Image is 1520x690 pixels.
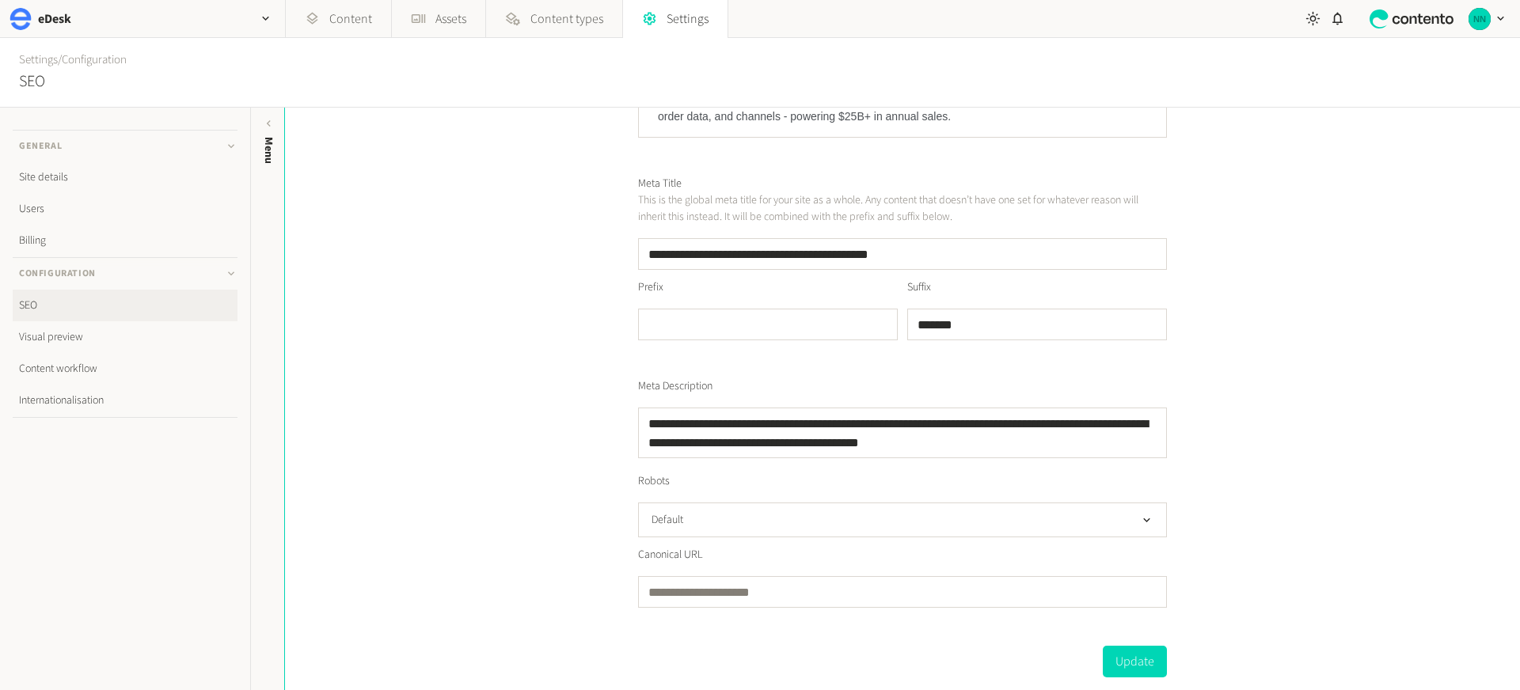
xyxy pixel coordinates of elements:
[667,9,709,28] span: Settings
[13,321,237,353] a: Visual preview
[638,473,670,489] label: Robots
[907,279,931,296] label: Suffix
[638,192,1167,226] p: This is the global meta title for your site as a whole. Any content that doesn’t have one set for...
[19,267,96,281] span: Configuration
[638,378,712,395] label: Meta Description
[19,51,58,68] a: Settings
[1103,646,1167,677] button: Update
[13,193,237,225] a: Users
[1469,8,1491,30] img: Nikola Nikolov
[638,176,682,192] label: Meta Title
[19,139,62,154] span: General
[19,70,45,93] h2: SEO
[13,225,237,256] a: Billing
[13,353,237,385] a: Content workflow
[530,9,603,28] span: Content types
[13,161,237,193] a: Site details
[13,385,237,416] a: Internationalisation
[58,51,62,68] span: /
[13,290,237,321] a: SEO
[658,93,1147,124] div: eDesk's AI-powered customer service software helps eCommerce teams unify customer support, order ...
[638,502,1167,537] button: Default
[638,547,703,563] label: Canonical URL
[638,279,663,296] label: Prefix
[38,9,71,28] h2: eDesk
[62,51,127,68] span: Configuration
[9,8,32,30] img: eDesk
[260,137,277,164] span: Menu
